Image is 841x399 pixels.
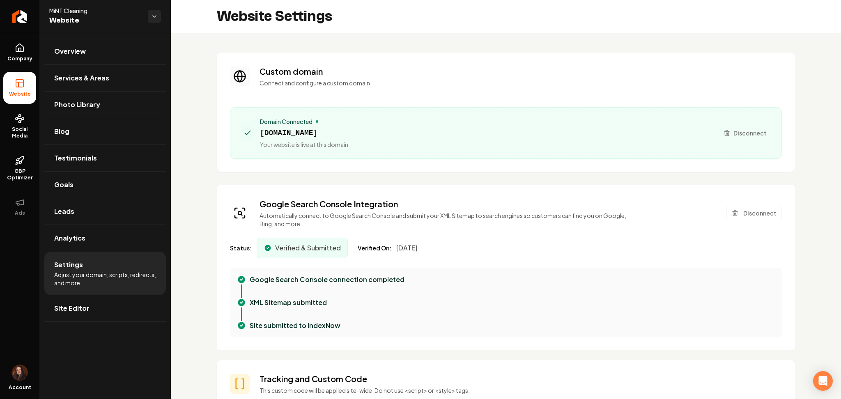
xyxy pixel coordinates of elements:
[11,210,28,216] span: Ads
[260,211,630,228] p: Automatically connect to Google Search Console and submit your XML Sitemap to search engines so c...
[813,371,833,391] div: Abrir Intercom Messenger
[54,271,156,287] span: Adjust your domain, scripts, redirects, and more.
[44,65,166,91] a: Services & Areas
[44,295,166,321] a: Site Editor
[250,321,340,330] p: Site submitted to IndexNow
[260,66,782,77] h3: Custom domain
[3,168,36,181] span: GBP Optimizer
[275,243,341,253] span: Verified & Submitted
[3,191,36,223] button: Ads
[54,180,74,190] span: Goals
[54,233,85,243] span: Analytics
[11,365,28,381] img: Delfina Cavallaro
[49,7,141,15] span: MiNT Cleaning
[230,244,252,252] span: Status:
[44,118,166,144] a: Blog
[3,126,36,139] span: Social Media
[4,55,36,62] span: Company
[44,225,166,251] a: Analytics
[733,129,767,138] span: Disconnect
[3,107,36,146] a: Social Media
[11,365,28,381] button: Open user button
[54,260,83,270] span: Settings
[44,92,166,118] a: Photo Library
[49,15,141,26] span: Website
[54,126,69,136] span: Blog
[3,37,36,69] a: Company
[44,38,166,64] a: Overview
[44,198,166,225] a: Leads
[726,205,782,221] button: Disconnect
[260,117,313,126] span: Domain Connected
[260,198,630,210] h3: Google Search Console Integration
[260,127,348,139] span: [DOMAIN_NAME]
[260,140,348,149] span: Your website is live at this domain
[9,384,31,391] span: Account
[54,153,97,163] span: Testimonials
[54,303,90,313] span: Site Editor
[54,73,109,83] span: Services & Areas
[396,243,418,253] span: [DATE]
[3,149,36,188] a: GBP Optimizer
[54,206,74,216] span: Leads
[6,91,34,97] span: Website
[54,100,100,110] span: Photo Library
[44,172,166,198] a: Goals
[44,145,166,171] a: Testimonials
[12,10,28,23] img: Rebolt Logo
[260,373,782,385] h3: Tracking and Custom Code
[719,126,772,140] button: Disconnect
[358,244,391,252] span: Verified On:
[250,298,327,307] p: XML Sitemap submitted
[260,79,782,87] p: Connect and configure a custom domain.
[260,386,782,394] p: This custom code will be applied site-wide. Do not use <script> or <style> tags.
[250,275,404,284] p: Google Search Console connection completed
[54,46,86,56] span: Overview
[217,8,332,25] h2: Website Settings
